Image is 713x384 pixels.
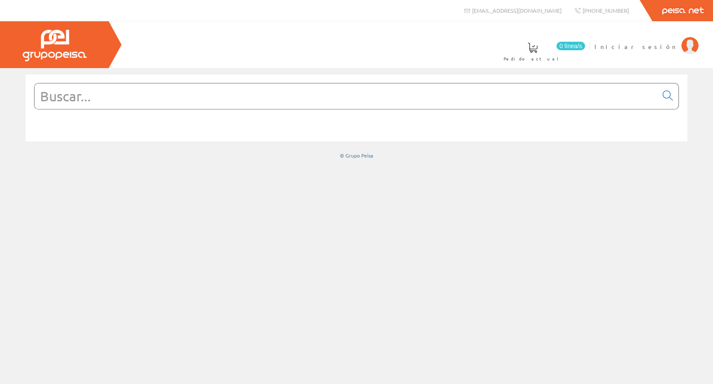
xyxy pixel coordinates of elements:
div: © Grupo Peisa [26,152,687,159]
span: Iniciar sesión [594,42,677,51]
span: 0 línea/s [556,42,585,50]
img: Grupo Peisa [23,30,87,61]
span: [EMAIL_ADDRESS][DOMAIN_NAME] [472,7,562,14]
span: [PHONE_NUMBER] [583,7,629,14]
span: Pedido actual [504,54,562,63]
input: Buscar... [35,83,658,109]
a: Iniciar sesión [594,35,699,43]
